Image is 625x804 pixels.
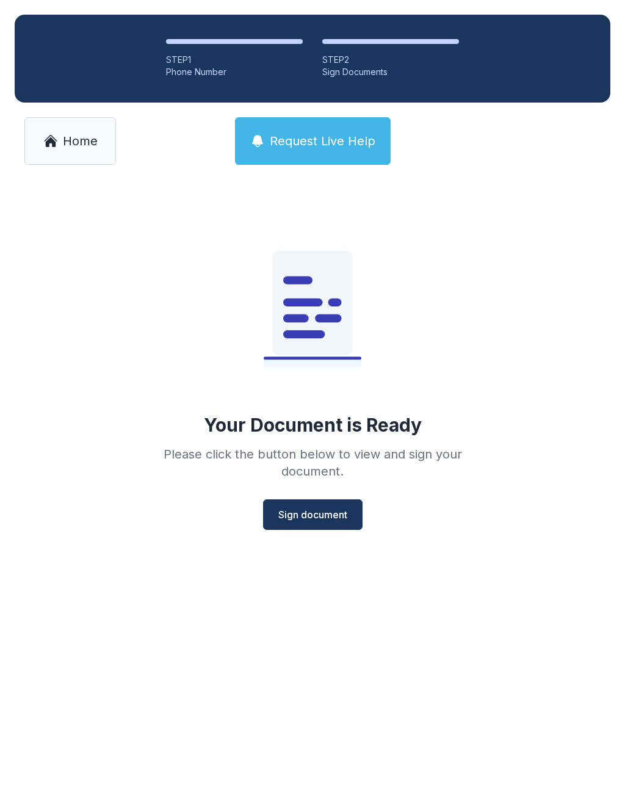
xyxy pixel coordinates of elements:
div: STEP 2 [322,54,459,66]
span: Request Live Help [270,132,375,150]
div: Your Document is Ready [204,414,422,436]
span: Sign document [278,507,347,522]
div: Please click the button below to view and sign your document. [137,446,488,480]
span: Home [63,132,98,150]
div: STEP 1 [166,54,303,66]
div: Phone Number [166,66,303,78]
div: Sign Documents [322,66,459,78]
